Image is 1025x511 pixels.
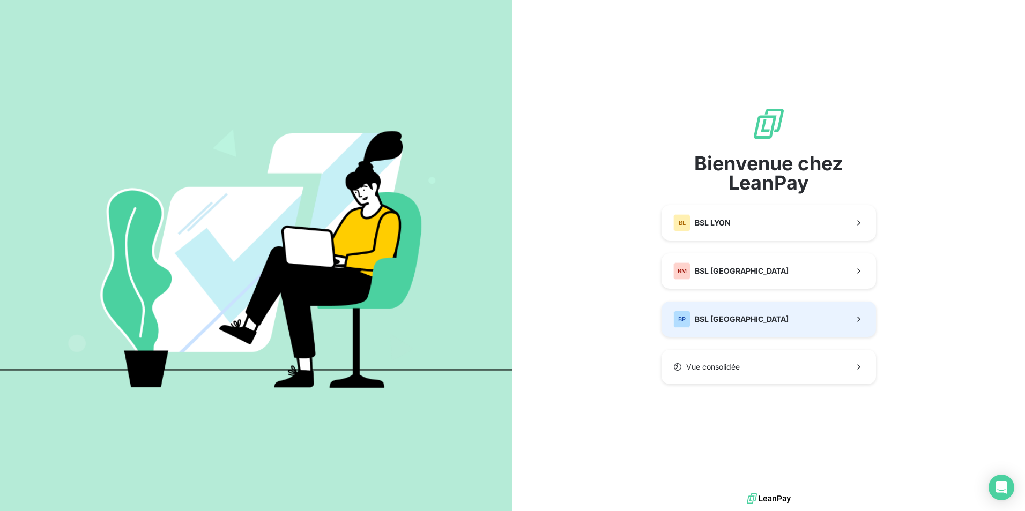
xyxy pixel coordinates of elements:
[673,214,690,231] div: BL
[662,253,876,289] button: BMBSL [GEOGRAPHIC_DATA]
[695,217,731,228] span: BSL LYON
[989,475,1014,500] div: Open Intercom Messenger
[662,154,876,192] span: Bienvenue chez LeanPay
[747,491,791,507] img: logo
[752,107,786,141] img: logo sigle
[673,311,690,328] div: BP
[662,205,876,241] button: BLBSL LYON
[662,350,876,384] button: Vue consolidée
[673,262,690,280] div: BM
[662,302,876,337] button: BPBSL [GEOGRAPHIC_DATA]
[695,314,789,325] span: BSL [GEOGRAPHIC_DATA]
[686,362,740,372] span: Vue consolidée
[695,266,789,276] span: BSL [GEOGRAPHIC_DATA]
